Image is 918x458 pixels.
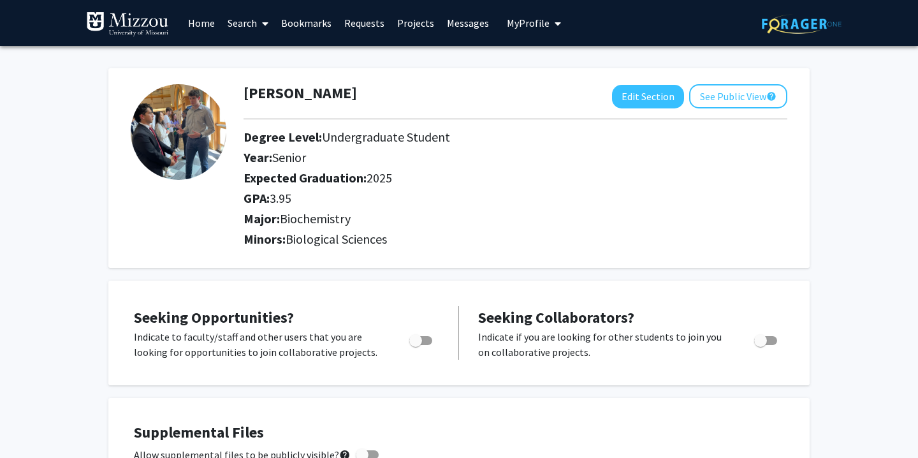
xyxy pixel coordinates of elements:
[404,329,439,348] div: Toggle
[749,329,784,348] div: Toggle
[689,84,787,108] button: See Public View
[272,149,306,165] span: Senior
[391,1,441,45] a: Projects
[134,307,294,327] span: Seeking Opportunities?
[244,129,766,145] h2: Degree Level:
[244,84,357,103] h1: [PERSON_NAME]
[182,1,221,45] a: Home
[286,231,387,247] span: Biological Sciences
[270,190,291,206] span: 3.95
[244,232,787,247] h2: Minors:
[86,11,169,37] img: University of Missouri Logo
[244,211,787,226] h2: Major:
[478,307,634,327] span: Seeking Collaborators?
[478,329,730,360] p: Indicate if you are looking for other students to join you on collaborative projects.
[507,17,550,29] span: My Profile
[338,1,391,45] a: Requests
[244,150,766,165] h2: Year:
[322,129,450,145] span: Undergraduate Student
[762,14,841,34] img: ForagerOne Logo
[275,1,338,45] a: Bookmarks
[131,84,226,180] img: Profile Picture
[10,401,54,448] iframe: Chat
[441,1,495,45] a: Messages
[367,170,392,186] span: 2025
[134,424,784,442] h4: Supplemental Files
[244,170,766,186] h2: Expected Graduation:
[134,329,385,360] p: Indicate to faculty/staff and other users that you are looking for opportunities to join collabor...
[766,89,776,104] mat-icon: help
[221,1,275,45] a: Search
[280,211,351,226] span: Biochemistry
[612,85,684,108] button: Edit Section
[244,191,766,206] h2: GPA:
